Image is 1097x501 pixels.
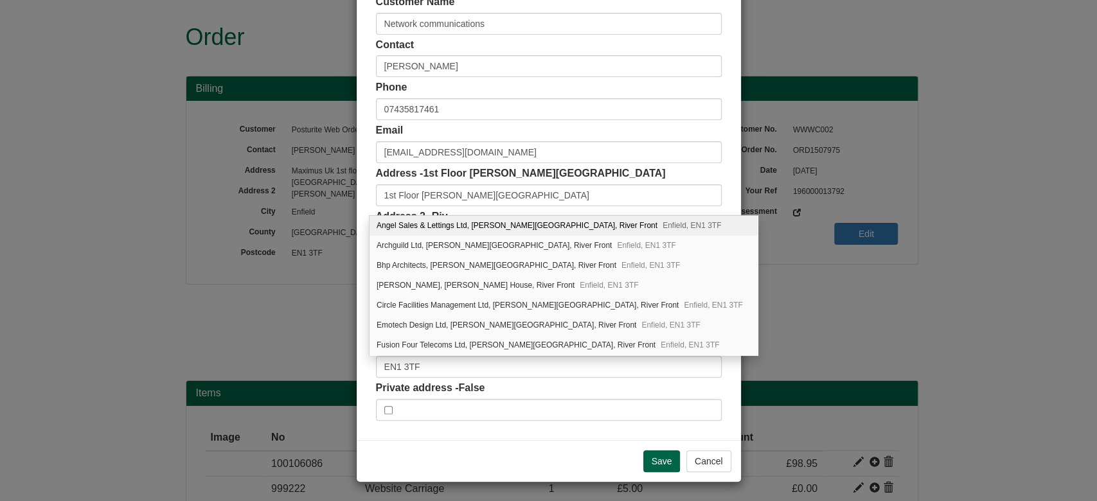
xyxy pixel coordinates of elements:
[376,209,448,224] label: Address 2 -
[617,241,675,250] span: Enfield, EN1 3TF
[376,80,407,95] label: Phone
[376,381,485,396] label: Private address -
[370,236,758,256] div: Archguild Ltd, Nicholas House, River Front
[370,295,758,315] div: Circle Facilities Management Ltd, Nicholas House, River Front
[432,211,448,222] span: Riv
[661,340,719,349] span: Enfield, EN1 3TF
[376,166,666,181] label: Address -
[580,281,638,290] span: Enfield, EN1 3TF
[370,216,758,236] div: Angel Sales & Lettings Ltd, Nicholas House, River Front
[686,450,731,472] button: Cancel
[376,38,415,53] label: Contact
[376,123,404,138] label: Email
[663,221,721,230] span: Enfield, EN1 3TF
[370,276,758,295] div: Bryant Harvey, Nicholas House, River Front
[370,256,758,276] div: Bhp Architects, Nicholas House, River Front
[370,335,758,355] div: Fusion Four Telecoms Ltd, Nicholas House, River Front
[458,382,485,393] span: False
[621,261,680,270] span: Enfield, EN1 3TF
[423,168,665,179] span: 1st Floor [PERSON_NAME][GEOGRAPHIC_DATA]
[641,321,700,330] span: Enfield, EN1 3TF
[370,315,758,335] div: Emotech Design Ltd, Nicholas House, River Front
[643,450,681,472] input: Save
[684,301,742,310] span: Enfield, EN1 3TF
